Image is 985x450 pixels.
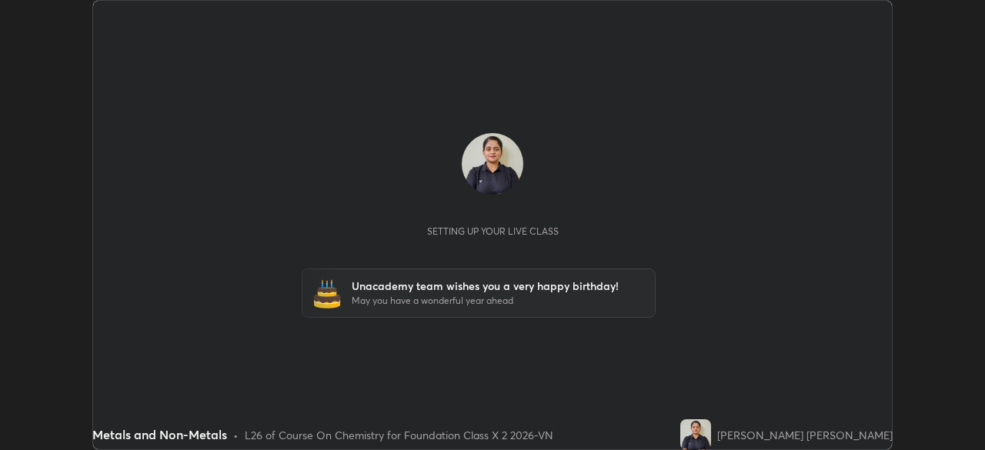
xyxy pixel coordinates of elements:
[233,427,239,443] div: •
[717,427,893,443] div: [PERSON_NAME] [PERSON_NAME]
[245,427,553,443] div: L26 of Course On Chemistry for Foundation Class X 2 2026-VN
[92,425,227,444] div: Metals and Non-Metals
[427,225,559,237] div: Setting up your live class
[680,419,711,450] img: 81c3a7b13da048919a43636ed7f3c882.jpg
[462,133,523,195] img: 81c3a7b13da048919a43636ed7f3c882.jpg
